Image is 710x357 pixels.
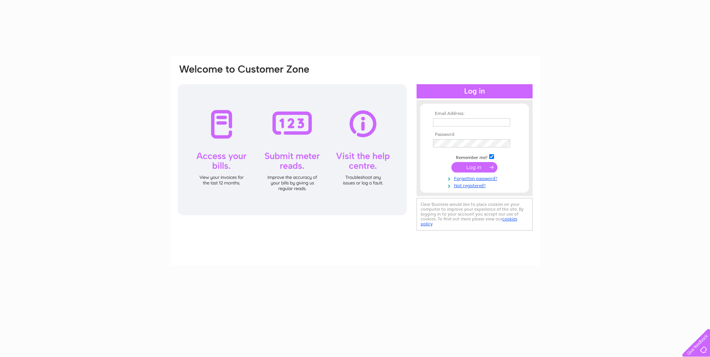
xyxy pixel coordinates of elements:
[431,153,518,161] td: Remember me?
[433,174,518,181] a: Forgotten password?
[451,162,497,173] input: Submit
[433,181,518,189] a: Not registered?
[421,216,517,226] a: cookies policy
[431,132,518,137] th: Password:
[417,198,533,231] div: Clear Business would like to place cookies on your computer to improve your experience of the sit...
[431,111,518,116] th: Email Address:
